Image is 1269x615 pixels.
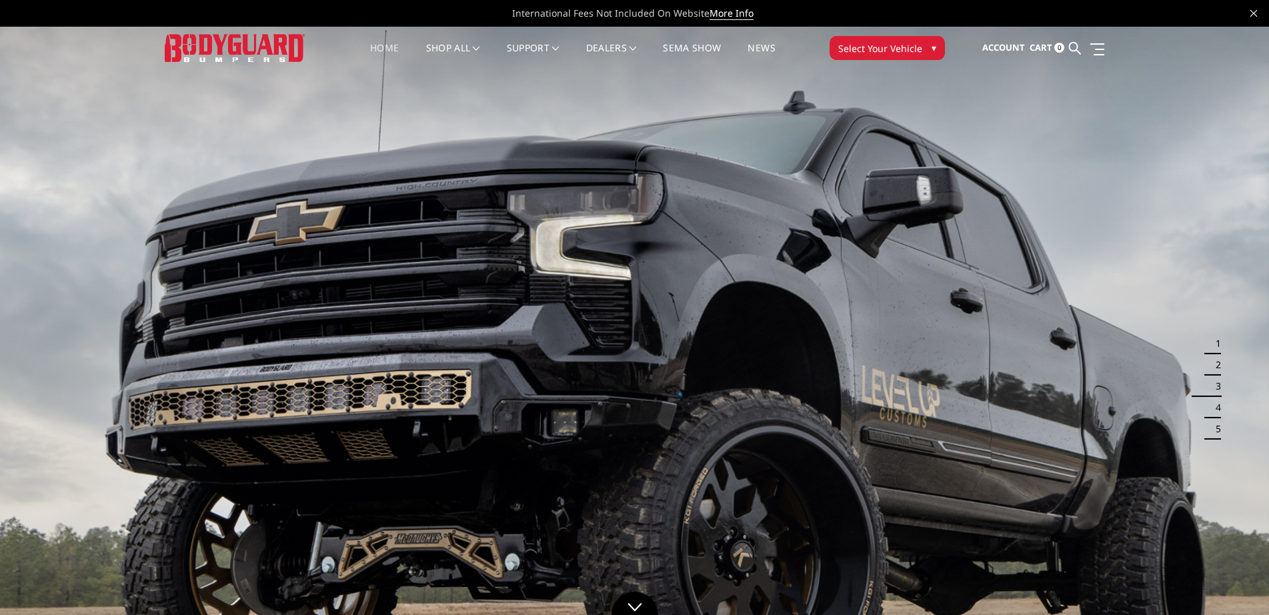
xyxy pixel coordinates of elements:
button: Select Your Vehicle [830,36,945,60]
button: 1 of 5 [1208,333,1221,354]
a: News [748,43,775,69]
button: 3 of 5 [1208,376,1221,397]
a: SEMA Show [663,43,721,69]
a: Account [982,30,1025,66]
span: Account [982,41,1025,53]
a: Cart 0 [1030,30,1064,66]
span: 0 [1054,43,1064,53]
iframe: Chat Widget [1202,551,1269,615]
button: 2 of 5 [1208,354,1221,376]
span: ▾ [932,41,936,55]
img: BODYGUARD BUMPERS [165,34,305,61]
button: 4 of 5 [1208,397,1221,418]
a: shop all [426,43,480,69]
span: Cart [1030,41,1052,53]
span: Select Your Vehicle [838,41,922,55]
button: 5 of 5 [1208,418,1221,440]
a: Dealers [586,43,637,69]
a: Home [370,43,399,69]
a: More Info [710,7,754,20]
a: Support [507,43,559,69]
a: Click to Down [611,592,658,615]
